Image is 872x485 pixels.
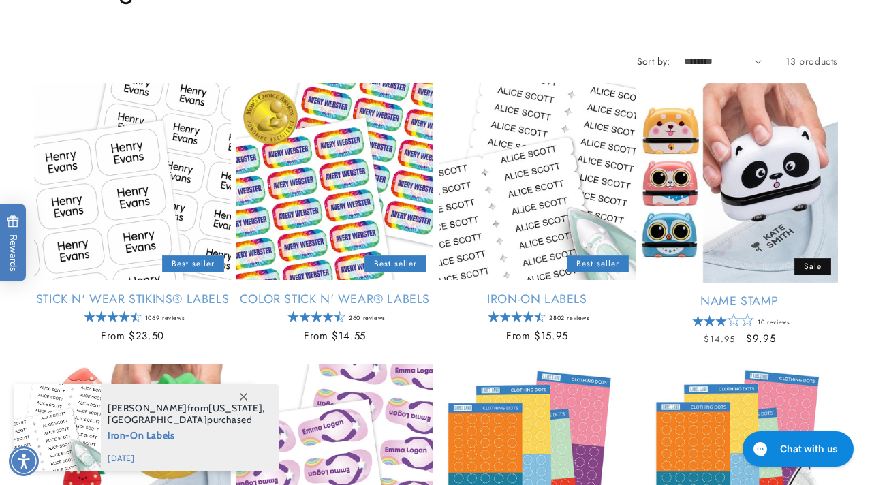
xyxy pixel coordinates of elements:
[9,446,39,476] div: Accessibility Menu
[208,402,262,414] span: [US_STATE]
[34,292,231,307] a: Stick N' Wear Stikins® Labels
[641,294,838,309] a: Name Stamp
[736,426,858,471] iframe: Gorgias live chat messenger
[108,452,265,465] span: [DATE]
[439,292,636,307] a: Iron-On Labels
[7,215,20,272] span: Rewards
[108,403,265,426] span: from , purchased
[637,54,670,68] label: Sort by:
[108,426,265,443] span: Iron-On Labels
[11,376,172,417] iframe: Sign Up via Text for Offers
[785,54,838,68] span: 13 products
[236,292,433,307] a: Color Stick N' Wear® Labels
[108,413,207,426] span: [GEOGRAPHIC_DATA]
